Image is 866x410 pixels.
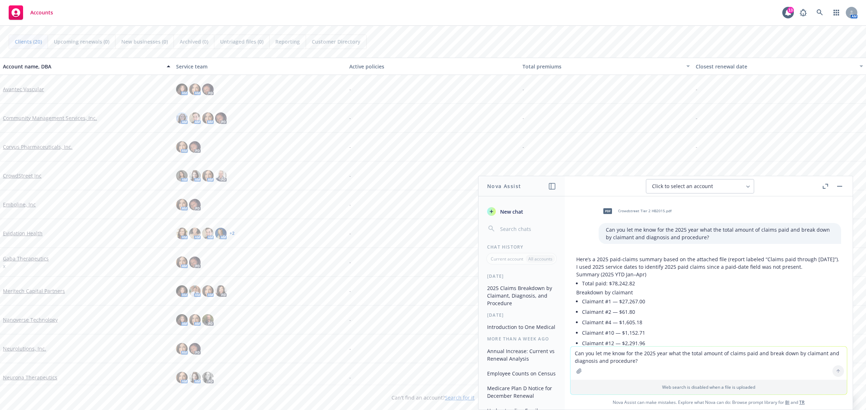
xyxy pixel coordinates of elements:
[176,112,188,124] img: photo
[582,317,841,327] li: Claimant #4 — $1,605.18
[349,374,351,381] span: -
[54,38,109,45] span: Upcoming renewals (0)
[582,327,841,338] li: Claimant #10 — $1,152.71
[215,228,227,239] img: photo
[349,229,351,237] span: -
[202,285,214,297] img: photo
[121,38,168,45] span: New businesses (0)
[189,228,201,239] img: photo
[30,10,53,15] span: Accounts
[652,183,713,190] span: Click to select an account
[484,382,559,402] button: Medicare Plan D Notice for December Renewal
[487,182,521,190] h1: Nova Assist
[349,287,351,295] span: -
[522,172,524,179] span: -
[176,63,344,70] div: Service team
[478,273,565,279] div: [DATE]
[176,257,188,268] img: photo
[349,114,351,122] span: -
[618,209,672,213] span: Crowdstreet Tier 2 HB2015.pdf
[3,114,97,122] a: Community Management Services, Inc.
[176,314,188,326] img: photo
[189,372,201,383] img: photo
[189,141,201,153] img: photo
[599,202,673,220] div: pdfCrowdstreet Tier 2 HB2015.pdf
[3,287,65,295] a: Meritech Capital Partners
[499,224,556,234] input: Search chats
[3,262,5,270] span: x
[349,258,351,266] span: -
[582,296,841,307] li: Claimant #1 — $27,267.00
[202,84,214,95] img: photo
[3,172,41,179] a: CrowdStreet Inc
[606,226,834,241] p: Can you let me know for the 2025 year what the total amount of claims paid and break down by clai...
[176,228,188,239] img: photo
[176,141,188,153] img: photo
[176,343,188,355] img: photo
[520,58,693,75] button: Total premiums
[813,5,827,20] a: Search
[189,112,201,124] img: photo
[478,244,565,250] div: Chat History
[582,338,841,348] li: Claimant #12 — $2,291.96
[3,63,162,70] div: Account name, DBA
[202,228,214,239] img: photo
[582,278,841,289] li: Total paid: $78,242.82
[312,38,360,45] span: Customer Directory
[3,85,44,93] a: Avantec Vascular
[522,143,524,151] span: -
[180,38,208,45] span: Archived (0)
[445,394,474,401] a: Search for it
[478,336,565,342] div: More than a week ago
[603,208,612,214] span: pdf
[3,374,57,381] a: Neurona Therapeutics
[696,143,697,151] span: -
[696,63,855,70] div: Closest renewal date
[484,321,559,333] button: Introduction to One Medical
[3,316,58,324] a: Nanoverse Technology
[189,84,201,95] img: photo
[522,114,524,122] span: -
[346,58,520,75] button: Active policies
[215,170,227,182] img: photo
[215,112,227,124] img: photo
[785,399,790,405] a: BI
[787,7,794,13] div: 13
[499,208,523,215] span: New chat
[484,345,559,365] button: Annual Increase: Current vs Renewal Analysis
[220,38,263,45] span: Untriaged files (0)
[202,372,214,383] img: photo
[491,256,523,262] p: Current account
[189,257,201,268] img: photo
[582,307,841,317] li: Claimant #2 — $61.80
[215,285,227,297] img: photo
[576,289,841,296] p: Breakdown by claimant
[484,205,559,218] button: New chat
[202,112,214,124] img: photo
[478,312,565,318] div: [DATE]
[693,58,866,75] button: Closest renewal date
[176,372,188,383] img: photo
[189,199,201,210] img: photo
[576,271,841,278] p: Summary (2025 YTD Jan–Apr)
[229,231,235,236] a: + 2
[176,84,188,95] img: photo
[522,63,682,70] div: Total premiums
[3,255,49,262] a: Gaba Therapeutics
[349,201,351,208] span: -
[189,343,201,355] img: photo
[202,314,214,326] img: photo
[696,172,697,179] span: -
[202,170,214,182] img: photo
[528,256,552,262] p: All accounts
[3,201,36,208] a: Emboline, Inc
[392,394,474,401] span: Can't find an account?
[696,85,697,93] span: -
[349,143,351,151] span: -
[6,3,56,23] a: Accounts
[189,170,201,182] img: photo
[576,255,841,271] p: Here’s a 2025 paid-claims summary based on the attached file (report labeled “Claims paid through...
[484,282,559,309] button: 2025 Claims Breakdown by Claimant, Diagnosis, and Procedure
[3,345,46,352] a: Neurolutions, Inc.
[349,345,351,352] span: -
